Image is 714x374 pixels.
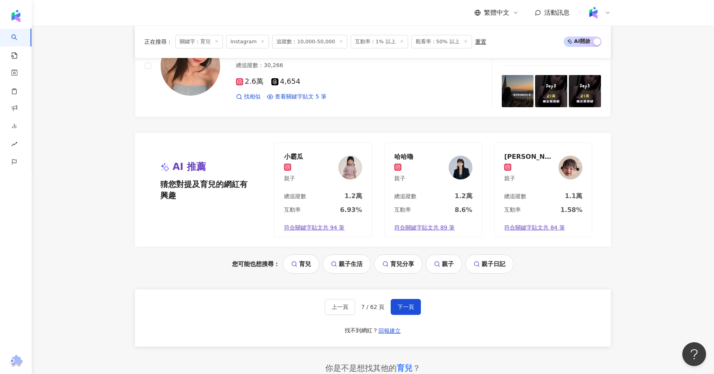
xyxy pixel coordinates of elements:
[351,35,408,48] span: 互動率：1% 以上
[284,193,306,200] div: 總追蹤數
[345,327,378,335] div: 找不到網紅？
[504,206,521,214] div: 互動率
[494,143,592,237] a: [PERSON_NAME]⭑[PERSON_NAME]親子KOL Avatar總追蹤數1.1萬互動率1.58%符合關鍵字貼文共 84 筆
[11,29,27,60] a: search
[135,14,611,117] a: KOL Avatar[PERSON_NAME]網紅類型：藝術與娛樂·教育與學習·家庭·美食·旅遊總追蹤數：30,2662.6萬4,654找相似查看關鍵字貼文 5 筆互動率question-cir...
[394,152,413,160] div: 哈哈嚕
[325,362,420,374] div: 你是不是想找其他的 ？
[495,219,592,237] a: 符合關鍵字貼文共 84 筆
[135,254,611,274] div: 您可能也想搜尋：
[394,206,411,214] div: 互動率
[267,93,326,101] a: 查看關鍵字貼文 5 筆
[397,304,414,310] span: 下一頁
[544,9,570,16] span: 活動訊息
[391,299,421,315] button: 下一頁
[175,35,223,48] span: 關鍵字：育兒
[236,77,263,86] span: 2.6萬
[332,304,348,310] span: 上一頁
[236,93,261,101] a: 找相似
[274,219,372,237] a: 符合關鍵字貼文共 94 筆
[385,219,482,237] a: 符合關鍵字貼文共 89 筆
[374,254,422,274] a: 育兒分享
[397,362,413,374] div: 育兒
[394,193,416,200] div: 總追蹤數
[236,62,457,69] div: 總追蹤數 ： 30,266
[502,75,534,107] img: post-image
[378,328,401,334] span: 回報建立
[565,192,582,200] div: 1.1萬
[284,224,345,232] span: 符合關鍵字貼文共 94 筆
[284,206,301,214] div: 互動率
[378,324,401,337] button: 回報建立
[504,152,556,160] div: 希希⭑Esther🐯
[284,152,303,160] div: 小霸瓜
[11,136,17,154] span: rise
[283,254,319,274] a: 育兒
[8,355,24,368] img: chrome extension
[586,5,601,20] img: Kolr%20app%20icon%20%281%29.png
[504,224,565,232] span: 符合關鍵字貼文共 84 筆
[244,93,261,101] span: 找相似
[271,77,301,86] span: 4,654
[284,175,303,183] div: 親子
[10,10,22,22] img: logo icon
[411,35,472,48] span: 觀看率：50% 以上
[272,35,347,48] span: 追蹤數：10,000-50,000
[361,304,385,310] span: 7 / 62 頁
[504,175,556,183] div: 親子
[455,192,472,200] div: 1.2萬
[484,8,509,17] span: 繁體中文
[426,254,462,274] a: 親子
[465,254,514,274] a: 親子日記
[340,206,362,214] div: 6.93%
[274,143,372,237] a: 小霸瓜親子KOL Avatar總追蹤數1.2萬互動率6.93%符合關鍵字貼文共 94 筆
[226,35,269,48] span: Instagram
[344,192,362,200] div: 1.2萬
[682,342,706,366] iframe: Help Scout Beacon - Open
[384,143,482,237] a: 哈哈嚕親子KOL Avatar總追蹤數1.2萬互動率8.6%符合關鍵字貼文共 89 筆
[394,175,413,183] div: 親子
[161,36,220,96] img: KOL Avatar
[559,156,582,179] img: KOL Avatar
[569,75,601,107] img: post-image
[173,160,206,174] span: AI 推薦
[325,299,355,315] button: 上一頁
[275,93,326,101] span: 查看關鍵字貼文 5 筆
[144,39,172,45] span: 正在搜尋 ：
[504,193,526,200] div: 總追蹤數
[394,224,455,232] span: 符合關鍵字貼文共 89 筆
[449,156,472,179] img: KOL Avatar
[160,179,252,201] span: 猜您對提及育兒的網紅有興趣
[322,254,371,274] a: 親子生活
[455,206,472,214] div: 8.6%
[560,206,583,214] div: 1.58%
[475,39,486,45] div: 重置
[535,75,567,107] img: post-image
[338,156,362,179] img: KOL Avatar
